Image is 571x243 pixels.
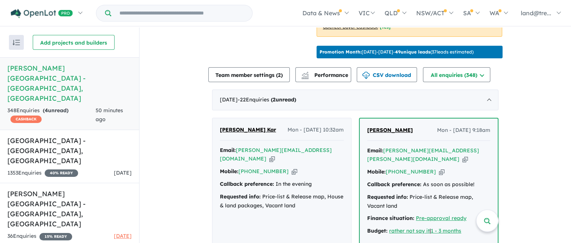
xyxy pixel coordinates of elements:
a: [PHONE_NUMBER] [238,168,289,175]
strong: Mobile: [220,168,238,175]
span: - 22 Enquir ies [238,96,296,103]
button: All enquiries (348) [423,67,490,82]
a: [PERSON_NAME] Kar [220,126,276,135]
img: download icon [362,72,370,79]
span: [PERSON_NAME] Kar [220,126,276,133]
strong: Requested info: [220,193,261,200]
h5: [PERSON_NAME][GEOGRAPHIC_DATA] - [GEOGRAPHIC_DATA] , [GEOGRAPHIC_DATA] [7,63,132,103]
button: Copy [269,155,275,163]
strong: Email: [367,147,383,154]
button: Performance [295,67,351,82]
a: [PERSON_NAME][EMAIL_ADDRESS][DOMAIN_NAME] [220,147,332,162]
h5: [PERSON_NAME] [GEOGRAPHIC_DATA] - [GEOGRAPHIC_DATA] , [GEOGRAPHIC_DATA] [7,189,132,229]
span: Mon - [DATE] 10:32am [288,126,344,135]
span: land@tre... [521,9,551,17]
div: 36 Enquir ies [7,232,72,241]
a: [PHONE_NUMBER] [386,168,436,175]
div: Price-list & Release map, Vacant land [367,193,490,211]
strong: Mobile: [367,168,386,175]
strong: Callback preference: [367,181,421,188]
div: In the evening [220,180,344,189]
span: Performance [302,72,348,78]
span: 2 [278,72,281,78]
span: CASHBACK [10,116,42,123]
img: Openlot PRO Logo White [11,9,73,18]
div: 348 Enquir ies [7,106,96,124]
strong: Requested info: [367,194,408,200]
strong: ( unread) [271,96,296,103]
button: Copy [462,155,468,163]
span: [DATE] [114,169,132,176]
a: [PERSON_NAME] [367,126,413,135]
div: 1353 Enquir ies [7,169,78,178]
a: Pre-approval ready [416,215,466,221]
span: 50 minutes ago [96,107,123,123]
div: As soon as possible! [367,180,490,189]
span: 15 % READY [39,233,72,240]
img: bar-chart.svg [301,74,309,79]
strong: Email: [220,147,236,153]
p: [DATE] - [DATE] - ( 37 leads estimated) [320,49,474,55]
strong: Budget: [367,227,388,234]
strong: Callback preference: [220,181,274,187]
img: sort.svg [13,40,20,45]
input: Try estate name, suburb, builder or developer [113,5,251,21]
div: Price-list & Release map, House & land packages, Vacant land [220,192,344,210]
span: Mon - [DATE] 9:18am [437,126,490,135]
button: Add projects and builders [33,35,115,50]
b: 49 unique leads [395,49,430,55]
button: CSV download [357,67,417,82]
a: [PERSON_NAME][EMAIL_ADDRESS][PERSON_NAME][DOMAIN_NAME] [367,147,479,163]
span: 40 % READY [45,169,78,177]
h5: [GEOGRAPHIC_DATA] - [GEOGRAPHIC_DATA] , [GEOGRAPHIC_DATA] [7,136,132,166]
button: Copy [292,168,297,175]
button: Team member settings (2) [208,67,290,82]
button: Copy [439,168,445,176]
strong: ( unread) [43,107,68,114]
span: 2 [273,96,276,103]
div: | [367,227,490,236]
span: [PERSON_NAME] [367,127,413,133]
a: rather not say it [389,227,430,234]
a: 1 - 3 months [431,227,461,234]
span: [DATE] [114,233,132,239]
img: line-chart.svg [302,72,308,76]
b: Promotion Month: [320,49,362,55]
strong: Finance situation: [367,215,414,221]
span: 4 [45,107,48,114]
div: [DATE] [212,90,498,110]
